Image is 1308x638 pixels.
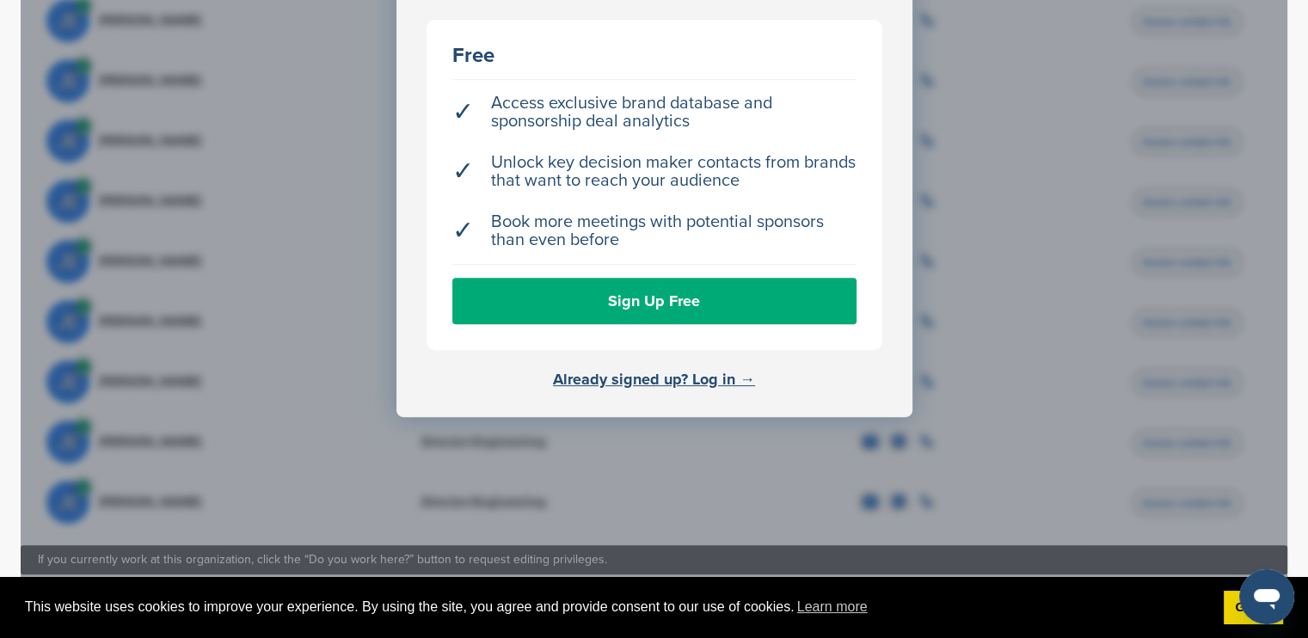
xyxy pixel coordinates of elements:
[553,370,755,389] a: Already signed up? Log in →
[795,594,870,620] a: learn more about cookies
[452,278,857,324] a: Sign Up Free
[452,205,857,258] li: Book more meetings with potential sponsors than even before
[1224,591,1283,625] a: dismiss cookie message
[25,594,1210,620] span: This website uses cookies to improve your experience. By using the site, you agree and provide co...
[452,103,474,121] span: ✓
[452,145,857,199] li: Unlock key decision maker contacts from brands that want to reach your audience
[452,163,474,181] span: ✓
[452,222,474,240] span: ✓
[1239,569,1294,624] iframe: Button to launch messaging window
[452,86,857,139] li: Access exclusive brand database and sponsorship deal analytics
[452,46,857,66] div: Free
